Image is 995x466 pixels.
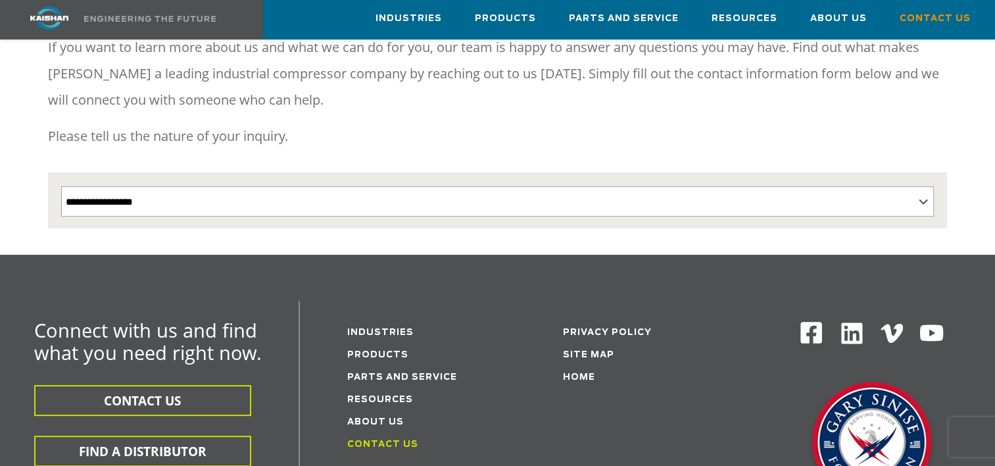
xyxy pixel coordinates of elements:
[569,11,679,26] span: Parts and Service
[799,321,823,345] img: Facebook
[563,373,595,382] a: Home
[34,317,262,365] span: Connect with us and find what you need right now.
[839,321,865,346] img: Linkedin
[475,1,536,36] a: Products
[48,34,948,113] p: If you want to learn more about us and what we can do for you, our team is happy to answer any qu...
[84,16,216,22] img: Engineering the future
[881,324,903,343] img: Vimeo
[347,440,418,449] a: Contact Us
[347,418,404,427] a: About Us
[712,1,777,36] a: Resources
[347,373,457,382] a: Parts and service
[900,11,971,26] span: Contact Us
[347,351,408,359] a: Products
[376,11,442,26] span: Industries
[376,1,442,36] a: Industries
[347,396,413,404] a: Resources
[810,11,867,26] span: About Us
[810,1,867,36] a: About Us
[34,385,251,416] button: CONTACT US
[900,1,971,36] a: Contact Us
[48,123,948,149] p: Please tell us the nature of your inquiry.
[347,328,414,337] a: Industries
[475,11,536,26] span: Products
[712,11,777,26] span: Resources
[569,1,679,36] a: Parts and Service
[563,351,614,359] a: Site Map
[919,321,944,346] img: Youtube
[563,328,652,337] a: Privacy Policy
